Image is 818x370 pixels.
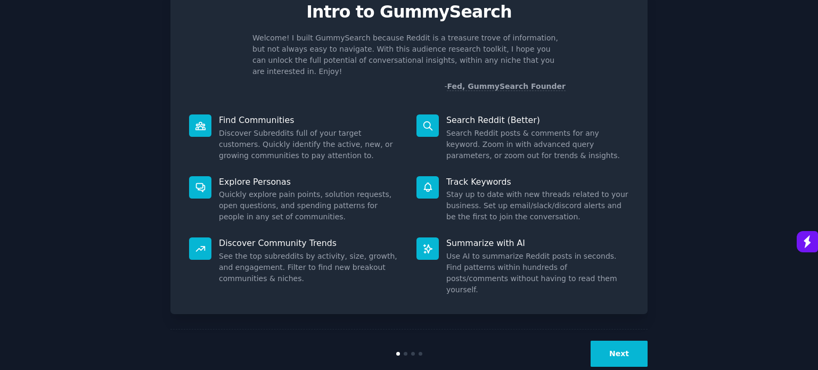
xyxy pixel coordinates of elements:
a: Fed, GummySearch Founder [447,82,566,91]
dd: Discover Subreddits full of your target customers. Quickly identify the active, new, or growing c... [219,128,402,161]
button: Next [591,341,648,367]
p: Intro to GummySearch [182,3,636,21]
p: Discover Community Trends [219,237,402,249]
dd: Stay up to date with new threads related to your business. Set up email/slack/discord alerts and ... [446,189,629,223]
p: Track Keywords [446,176,629,187]
p: Find Communities [219,114,402,126]
p: Welcome! I built GummySearch because Reddit is a treasure trove of information, but not always ea... [252,32,566,77]
p: Search Reddit (Better) [446,114,629,126]
p: Summarize with AI [446,237,629,249]
dd: Use AI to summarize Reddit posts in seconds. Find patterns within hundreds of posts/comments with... [446,251,629,295]
div: - [444,81,566,92]
dd: See the top subreddits by activity, size, growth, and engagement. Filter to find new breakout com... [219,251,402,284]
p: Explore Personas [219,176,402,187]
dd: Quickly explore pain points, solution requests, open questions, and spending patterns for people ... [219,189,402,223]
dd: Search Reddit posts & comments for any keyword. Zoom in with advanced query parameters, or zoom o... [446,128,629,161]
